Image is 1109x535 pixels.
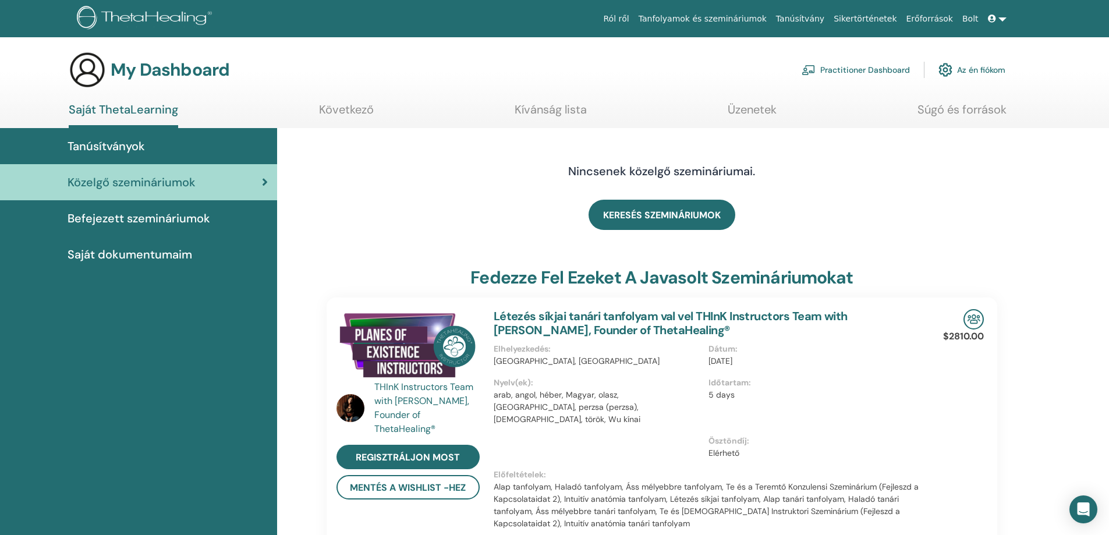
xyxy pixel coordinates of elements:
p: Alap tanfolyam, Haladó tanfolyam, Áss mélyebbre tanfolyam, Te és a Teremtő Konzulensi Szeminárium... [494,481,923,530]
span: KERESÉS SZEMINÁRIUMOK [603,209,721,221]
p: Elhelyezkedés : [494,343,701,355]
h3: Fedezze fel ezeket a javasolt szemináriumokat [470,267,853,288]
a: Kívánság lista [515,102,587,125]
p: Ösztöndíj : [708,435,916,447]
a: Practitioner Dashboard [802,57,910,83]
p: Előfeltételek : [494,469,923,481]
a: THInK Instructors Team with [PERSON_NAME], Founder of ThetaHealing® [374,380,482,436]
p: $2810.00 [943,329,984,343]
a: Saját ThetaLearning [69,102,178,128]
a: Súgó és források [917,102,1007,125]
a: Következő [319,102,374,125]
span: Közelgő szemináriumok [68,173,196,191]
img: logo.png [77,6,216,32]
img: chalkboard-teacher.svg [802,65,816,75]
span: Regisztráljon most [356,451,460,463]
p: [GEOGRAPHIC_DATA], [GEOGRAPHIC_DATA] [494,355,701,367]
span: Befejezett szemináriumok [68,210,210,227]
img: cog.svg [938,60,952,80]
h3: My Dashboard [111,59,229,80]
a: KERESÉS SZEMINÁRIUMOK [589,200,735,230]
p: Dátum : [708,343,916,355]
img: default.jpg [336,394,364,422]
img: generic-user-icon.jpg [69,51,106,88]
p: Időtartam : [708,377,916,389]
a: Tanfolyamok és szemináriumok [634,8,771,30]
span: Saját dokumentumaim [68,246,192,263]
h4: Nincsenek közelgő szemináriumai. [479,164,845,178]
p: 5 days [708,389,916,401]
a: Erőforrások [902,8,958,30]
a: Az én fiókom [938,57,1005,83]
a: Üzenetek [728,102,777,125]
a: Ról ről [599,8,634,30]
button: Mentés a Wishlist -hez [336,475,480,499]
a: Tanúsítvány [771,8,829,30]
span: Tanúsítványok [68,137,145,155]
div: Open Intercom Messenger [1069,495,1097,523]
a: Regisztráljon most [336,445,480,469]
img: Létezés síkjai tanári tanfolyam [336,309,480,384]
a: Bolt [958,8,983,30]
a: Létezés síkjai tanári tanfolyam val vel THInK Instructors Team with [PERSON_NAME], Founder of The... [494,309,848,338]
p: Elérhető [708,447,916,459]
p: [DATE] [708,355,916,367]
img: In-Person Seminar [963,309,984,329]
a: Sikertörténetek [829,8,901,30]
p: Nyelv(ek) : [494,377,701,389]
p: arab, angol, héber, Magyar, olasz, [GEOGRAPHIC_DATA], perzsa (perzsa), [DEMOGRAPHIC_DATA], török,... [494,389,701,426]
